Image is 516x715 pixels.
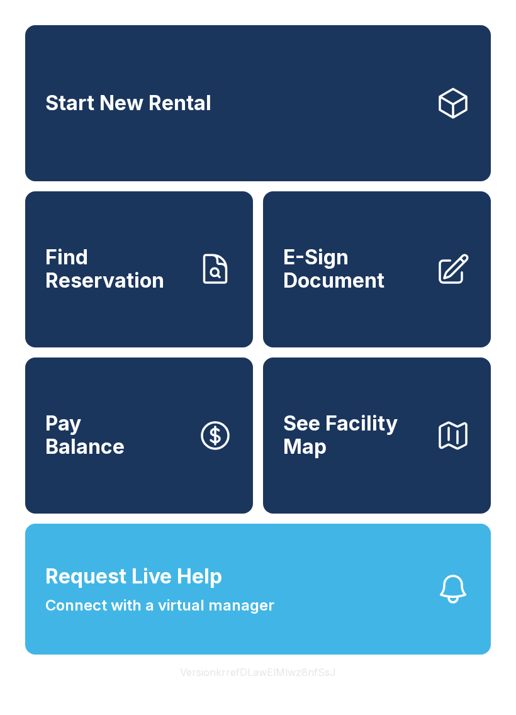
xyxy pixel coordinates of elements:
button: PayBalance [25,357,253,514]
span: Connect with a virtual manager [45,594,274,617]
span: See Facility Map [283,412,425,458]
span: Request Live Help [45,561,222,592]
button: Request Live HelpConnect with a virtual manager [25,524,491,655]
span: Pay Balance [45,412,125,458]
a: E-Sign Document [263,191,491,347]
span: E-Sign Document [283,246,425,292]
span: Start New Rental [45,92,211,115]
span: Find Reservation [45,246,188,292]
button: VersionkrrefDLawElMlwz8nfSsJ [170,655,346,690]
button: See Facility Map [263,357,491,514]
a: Find Reservation [25,191,253,347]
a: Start New Rental [25,25,491,181]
